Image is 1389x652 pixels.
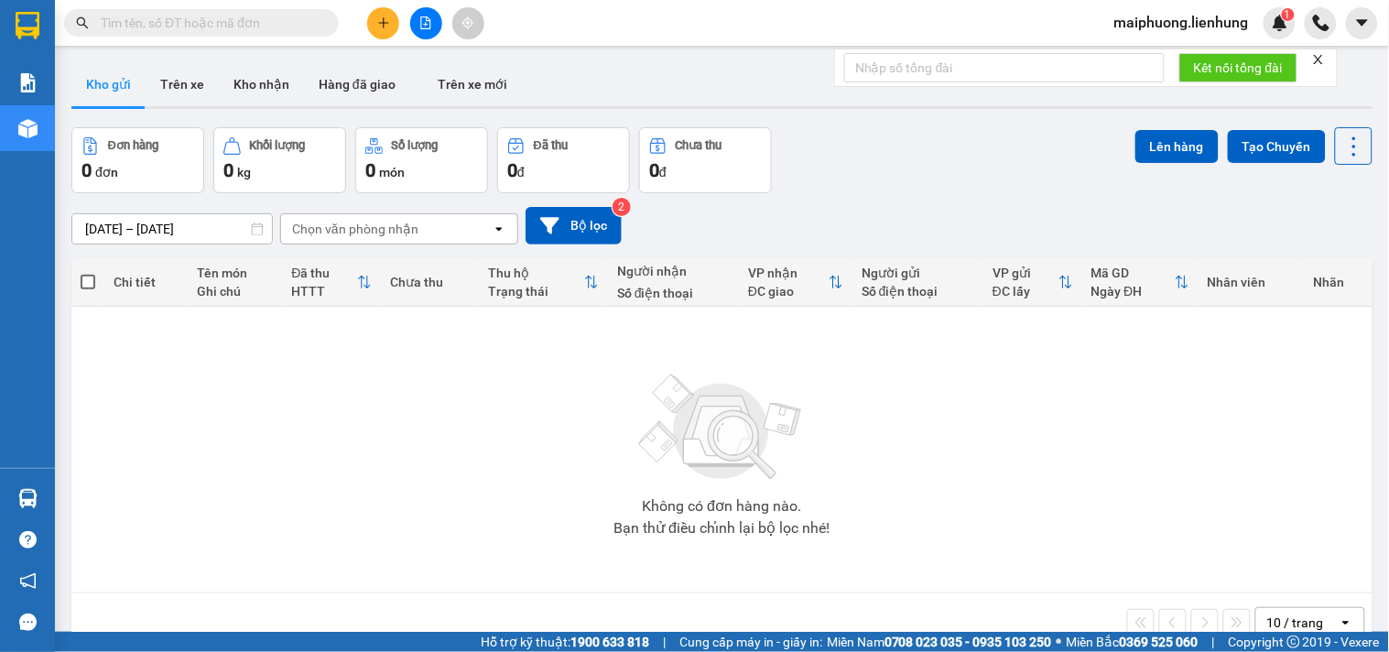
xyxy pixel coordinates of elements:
[95,165,118,179] span: đơn
[392,139,439,152] div: Số lượng
[304,62,410,106] button: Hàng đã giao
[663,632,666,652] span: |
[1282,8,1295,21] sup: 1
[291,266,357,280] div: Đã thu
[71,62,146,106] button: Kho gửi
[983,258,1081,307] th: Toggle SortBy
[19,614,37,631] span: message
[16,12,39,39] img: logo-vxr
[488,284,584,299] div: Trạng thái
[862,266,974,280] div: Người gửi
[479,258,608,307] th: Toggle SortBy
[517,165,525,179] span: đ
[1057,638,1062,646] span: ⚪️
[19,531,37,549] span: question-circle
[534,139,568,152] div: Đã thu
[649,159,659,181] span: 0
[748,266,829,280] div: VP nhận
[1339,615,1353,630] svg: open
[19,572,37,590] span: notification
[1091,266,1175,280] div: Mã GD
[213,127,346,193] button: Khối lượng0kg
[739,258,852,307] th: Toggle SortBy
[377,16,390,29] span: plus
[1285,8,1291,21] span: 1
[492,222,506,236] svg: open
[1346,7,1378,39] button: caret-down
[18,73,38,92] img: solution-icon
[1194,58,1283,78] span: Kết nối tổng đài
[1179,53,1297,82] button: Kết nối tổng đài
[1208,275,1296,289] div: Nhân viên
[993,266,1058,280] div: VP gửi
[197,284,273,299] div: Ghi chú
[365,159,375,181] span: 0
[1272,15,1288,31] img: icon-new-feature
[282,258,381,307] th: Toggle SortBy
[1267,614,1324,632] div: 10 / trang
[630,364,813,492] img: svg+xml;base64,PHN2ZyBjbGFzcz0ibGlzdC1wbHVnX19zdmciIHhtbG5zPSJodHRwOi8vd3d3LnczLm9yZy8yMDAwL3N2Zy...
[827,632,1052,652] span: Miền Nam
[18,489,38,508] img: warehouse-icon
[355,127,488,193] button: Số lượng0món
[1091,284,1175,299] div: Ngày ĐH
[613,521,830,536] div: Bạn thử điều chỉnh lại bộ lọc nhé!
[1100,11,1264,34] span: maiphuong.lienhung
[223,159,233,181] span: 0
[379,165,405,179] span: món
[101,13,317,33] input: Tìm tên, số ĐT hoặc mã đơn
[390,275,470,289] div: Chưa thu
[507,159,517,181] span: 0
[1120,635,1199,649] strong: 0369 525 060
[862,284,974,299] div: Số điện thoại
[481,632,649,652] span: Hỗ trợ kỹ thuật:
[679,632,822,652] span: Cung cấp máy in - giấy in:
[1313,275,1363,289] div: Nhãn
[617,286,730,300] div: Số điện thoại
[76,16,89,29] span: search
[1082,258,1199,307] th: Toggle SortBy
[250,139,306,152] div: Khối lượng
[1212,632,1215,652] span: |
[676,139,722,152] div: Chưa thu
[1067,632,1199,652] span: Miền Bắc
[237,165,251,179] span: kg
[993,284,1058,299] div: ĐC lấy
[71,127,204,193] button: Đơn hàng0đơn
[1354,15,1371,31] span: caret-down
[1312,53,1325,66] span: close
[642,499,801,514] div: Không có đơn hàng nào.
[1313,15,1329,31] img: phone-icon
[884,635,1052,649] strong: 0708 023 035 - 0935 103 250
[291,284,357,299] div: HTTT
[452,7,484,39] button: aim
[438,77,507,92] span: Trên xe mới
[1287,636,1300,648] span: copyright
[639,127,772,193] button: Chưa thu0đ
[410,7,442,39] button: file-add
[18,119,38,138] img: warehouse-icon
[72,214,272,244] input: Select a date range.
[659,165,667,179] span: đ
[617,264,730,278] div: Người nhận
[570,635,649,649] strong: 1900 633 818
[81,159,92,181] span: 0
[844,53,1165,82] input: Nhập số tổng đài
[1135,130,1219,163] button: Lên hàng
[461,16,474,29] span: aim
[219,62,304,106] button: Kho nhận
[497,127,630,193] button: Đã thu0đ
[292,220,418,238] div: Chọn văn phòng nhận
[367,7,399,39] button: plus
[748,284,829,299] div: ĐC giao
[108,139,158,152] div: Đơn hàng
[114,275,179,289] div: Chi tiết
[526,207,622,244] button: Bộ lọc
[197,266,273,280] div: Tên món
[488,266,584,280] div: Thu hộ
[419,16,432,29] span: file-add
[146,62,219,106] button: Trên xe
[1228,130,1326,163] button: Tạo Chuyến
[613,198,631,216] sup: 2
